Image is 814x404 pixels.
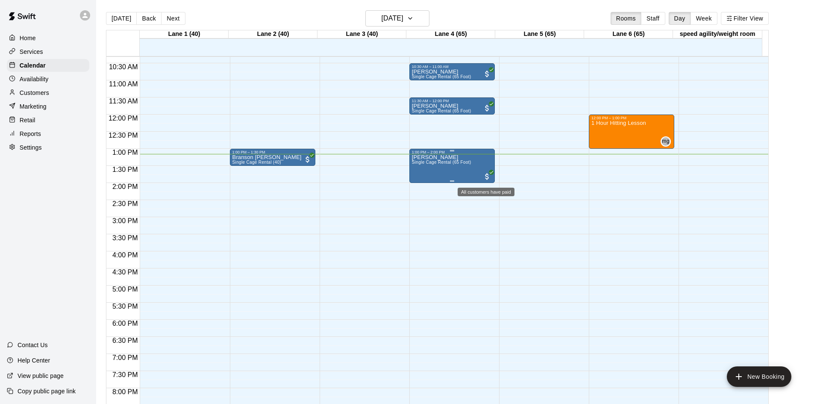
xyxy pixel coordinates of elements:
[107,80,140,88] span: 11:00 AM
[110,286,140,293] span: 5:00 PM
[409,97,495,115] div: 11:30 AM – 12:00 PM: Tyler Horne
[409,63,495,80] div: 10:30 AM – 11:00 AM: Jonathan Hayworth
[382,12,403,24] h6: [DATE]
[691,12,717,25] button: Week
[106,115,140,122] span: 12:00 PM
[669,12,691,25] button: Day
[106,132,140,139] span: 12:30 PM
[20,116,35,124] p: Retail
[317,30,406,38] div: Lane 3 (40)
[495,30,584,38] div: Lane 5 (65)
[140,30,229,38] div: Lane 1 (40)
[409,149,495,183] div: 1:00 PM – 2:00 PM: Caleb Rogers
[229,30,317,38] div: Lane 2 (40)
[18,356,50,365] p: Help Center
[110,388,140,395] span: 8:00 PM
[641,12,665,25] button: Staff
[20,143,42,152] p: Settings
[591,116,672,120] div: 12:00 PM – 1:00 PM
[7,141,89,154] a: Settings
[20,130,41,138] p: Reports
[483,172,491,181] span: All customers have paid
[7,100,89,113] a: Marketing
[110,251,140,259] span: 4:00 PM
[412,109,471,113] span: Single Cage Rental (65 Foot)
[20,34,36,42] p: Home
[110,183,140,190] span: 2:00 PM
[483,70,491,78] span: All customers have paid
[303,155,312,164] span: All customers have paid
[20,88,49,97] p: Customers
[18,341,48,349] p: Contact Us
[7,86,89,99] a: Customers
[110,268,140,276] span: 4:30 PM
[7,73,89,86] a: Availability
[7,32,89,44] a: Home
[232,150,313,154] div: 1:00 PM – 1:30 PM
[721,12,769,25] button: Filter View
[232,160,281,165] span: Single Cage Rental (40)
[110,149,140,156] span: 1:00 PM
[20,47,43,56] p: Services
[20,102,47,111] p: Marketing
[727,366,791,387] button: add
[412,160,471,165] span: Single Cage Rental (65 Foot)
[662,137,669,146] span: mg
[230,149,315,166] div: 1:00 PM – 1:30 PM: Branson Curry
[673,30,762,38] div: speed agility/weight room
[20,61,46,70] p: Calendar
[107,97,140,105] span: 11:30 AM
[7,114,89,127] a: Retail
[7,127,89,140] a: Reports
[406,30,495,38] div: Lane 4 (65)
[161,12,185,25] button: Next
[110,234,140,242] span: 3:30 PM
[412,99,492,103] div: 11:30 AM – 12:00 PM
[7,45,89,58] a: Services
[110,337,140,344] span: 6:30 PM
[110,217,140,224] span: 3:00 PM
[365,10,429,27] button: [DATE]
[412,65,492,69] div: 10:30 AM – 11:00 AM
[661,136,671,147] div: matt gonzalez
[136,12,162,25] button: Back
[611,12,641,25] button: Rooms
[18,372,64,380] p: View public page
[412,150,492,154] div: 1:00 PM – 2:00 PM
[7,59,89,72] a: Calendar
[20,75,49,83] p: Availability
[483,104,491,112] span: All customers have paid
[110,303,140,310] span: 5:30 PM
[107,63,140,71] span: 10:30 AM
[18,387,76,395] p: Copy public page link
[110,166,140,173] span: 1:30 PM
[412,74,471,79] span: Single Cage Rental (65 Foot)
[458,188,514,196] div: All customers have paid
[106,12,137,25] button: [DATE]
[589,115,674,149] div: 12:00 PM – 1:00 PM: 1 Hour Hitting Lesson
[584,30,673,38] div: Lane 6 (65)
[110,320,140,327] span: 6:00 PM
[110,371,140,378] span: 7:30 PM
[110,354,140,361] span: 7:00 PM
[110,200,140,207] span: 2:30 PM
[664,136,671,147] span: matt gonzalez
